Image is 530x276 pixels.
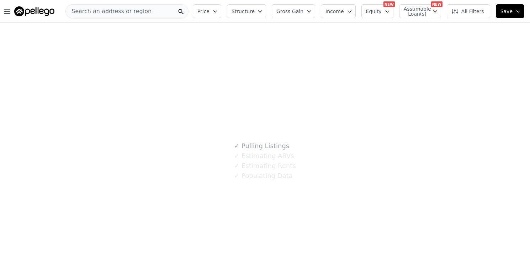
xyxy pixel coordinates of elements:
[234,142,239,150] span: ✓
[447,4,490,18] button: All Filters
[227,4,266,18] button: Structure
[321,4,356,18] button: Income
[14,6,54,16] img: Pellego
[234,171,292,181] div: Populating Data
[234,151,294,161] div: Estimating ARVs
[234,161,296,171] div: Estimating Rents
[193,4,221,18] button: Price
[325,8,344,15] span: Income
[496,4,524,18] button: Save
[399,4,441,18] button: Assumable Loan(s)
[366,8,382,15] span: Equity
[234,141,289,151] div: Pulling Listings
[272,4,315,18] button: Gross Gain
[383,1,395,7] div: NEW
[404,6,426,16] span: Assumable Loan(s)
[197,8,210,15] span: Price
[500,8,513,15] span: Save
[234,152,239,159] span: ✓
[431,1,442,7] div: NEW
[276,8,303,15] span: Gross Gain
[66,7,152,16] span: Search an address or region
[361,4,393,18] button: Equity
[234,162,239,169] span: ✓
[232,8,254,15] span: Structure
[234,172,239,179] span: ✓
[451,8,484,15] span: All Filters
